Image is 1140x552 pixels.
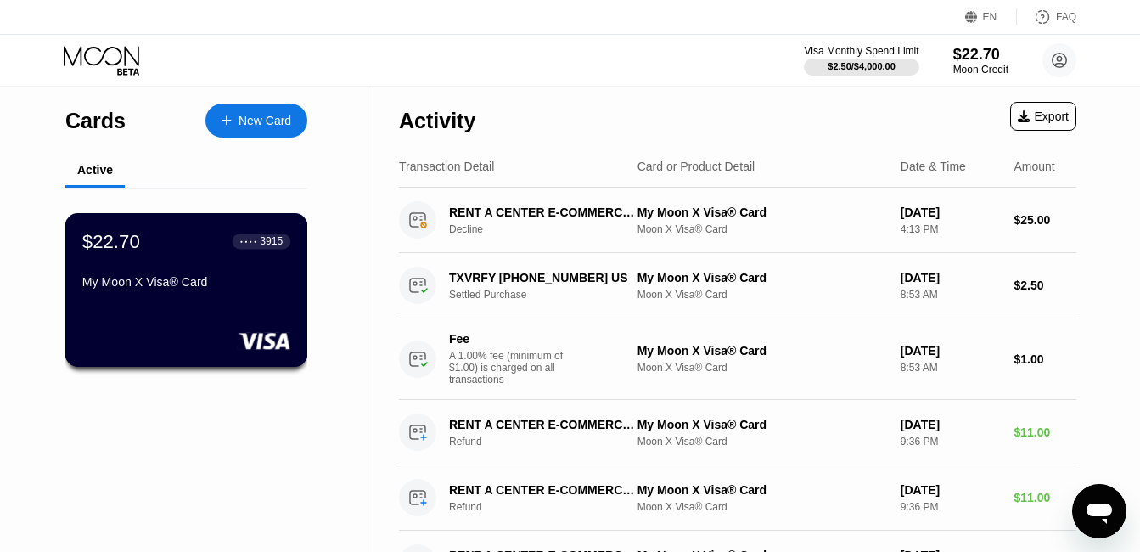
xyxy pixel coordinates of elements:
div: My Moon X Visa® Card [637,344,887,358]
div: New Card [239,114,291,128]
div: Moon X Visa® Card [637,362,887,374]
div: [DATE] [901,483,1001,497]
div: [DATE] [901,418,1001,431]
div: TXVRFY [PHONE_NUMBER] US [449,271,637,284]
div: RENT A CENTER E-COMMERCE PLANO US [449,483,637,497]
div: A 1.00% fee (minimum of $1.00) is charged on all transactions [449,350,576,386]
div: My Moon X Visa® Card [637,206,887,219]
div: Activity [399,109,475,133]
div: RENT A CENTER E-COMMERCE PLANO USRefundMy Moon X Visa® CardMoon X Visa® Card[DATE]9:36 PM$11.00 [399,465,1076,531]
div: $1.00 [1014,352,1076,366]
div: TXVRFY [PHONE_NUMBER] USSettled PurchaseMy Moon X Visa® CardMoon X Visa® Card[DATE]8:53 AM$2.50 [399,253,1076,318]
div: [DATE] [901,344,1001,358]
div: 9:36 PM [901,436,1001,448]
div: RENT A CENTER E-COMMERCE PLANO USDeclineMy Moon X Visa® CardMoon X Visa® Card[DATE]4:13 PM$25.00 [399,188,1076,253]
div: My Moon X Visa® Card [637,271,887,284]
div: $25.00 [1014,213,1076,227]
div: 9:36 PM [901,501,1001,513]
div: 8:53 AM [901,362,1001,374]
div: $22.70 [82,230,140,252]
div: Active [77,163,113,177]
div: My Moon X Visa® Card [637,483,887,497]
div: [DATE] [901,206,1001,219]
div: 3915 [260,235,283,247]
div: New Card [205,104,307,138]
div: 8:53 AM [901,289,1001,301]
div: Moon X Visa® Card [637,289,887,301]
div: Transaction Detail [399,160,494,173]
div: Card or Product Detail [637,160,755,173]
div: Fee [449,332,568,346]
div: RENT A CENTER E-COMMERCE PLANO US [449,206,637,219]
div: ● ● ● ● [240,239,257,244]
div: $22.70 [953,46,1008,64]
div: FAQ [1056,11,1076,23]
div: Cards [65,109,126,133]
div: Visa Monthly Spend Limit$2.50/$4,000.00 [804,45,918,76]
div: Refund [449,436,651,448]
div: Export [1010,102,1076,131]
div: Decline [449,223,651,235]
div: $22.70Moon Credit [953,46,1008,76]
div: Moon Credit [953,64,1008,76]
div: $22.70● ● ● ●3915My Moon X Visa® Card [66,214,306,366]
div: $11.00 [1014,491,1076,504]
div: FAQ [1017,8,1076,25]
iframe: Button to launch messaging window [1072,484,1126,538]
div: Settled Purchase [449,289,651,301]
div: $2.50 / $4,000.00 [828,61,896,71]
div: $11.00 [1014,425,1076,439]
div: Moon X Visa® Card [637,436,887,448]
div: 4:13 PM [901,223,1001,235]
div: Amount [1014,160,1054,173]
div: My Moon X Visa® Card [637,418,887,431]
div: Visa Monthly Spend Limit [804,45,918,57]
div: $2.50 [1014,279,1076,292]
div: My Moon X Visa® Card [82,275,290,289]
div: EN [983,11,997,23]
div: FeeA 1.00% fee (minimum of $1.00) is charged on all transactionsMy Moon X Visa® CardMoon X Visa® ... [399,318,1076,400]
div: RENT A CENTER E-COMMERCE PLANO US [449,418,637,431]
div: Refund [449,501,651,513]
div: Moon X Visa® Card [637,223,887,235]
div: RENT A CENTER E-COMMERCE PLANO USRefundMy Moon X Visa® CardMoon X Visa® Card[DATE]9:36 PM$11.00 [399,400,1076,465]
div: Date & Time [901,160,966,173]
div: Export [1018,110,1069,123]
div: Moon X Visa® Card [637,501,887,513]
div: EN [965,8,1017,25]
div: [DATE] [901,271,1001,284]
